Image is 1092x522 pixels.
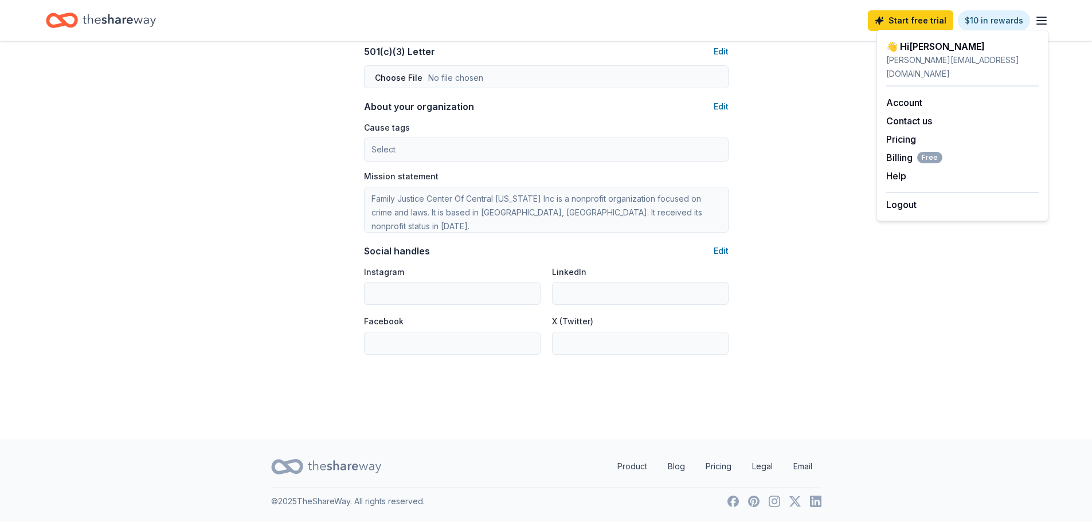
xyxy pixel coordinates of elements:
textarea: Family Justice Center Of Central [US_STATE] Inc is a nonprofit organization focused on crime and ... [364,187,729,233]
button: Edit [714,244,729,258]
div: About your organization [364,100,474,113]
p: © 2025 TheShareWay. All rights reserved. [271,494,425,508]
button: Edit [714,100,729,113]
label: Cause tags [364,122,410,134]
a: Pricing [696,455,741,478]
a: Pricing [886,134,916,145]
label: Instagram [364,266,404,278]
button: Help [886,169,906,183]
div: 501(c)(3) Letter [364,45,435,58]
label: Facebook [364,316,404,327]
a: Account [886,97,922,108]
a: $10 in rewards [958,10,1030,31]
button: Logout [886,198,917,211]
span: Select [371,143,396,156]
a: Product [608,455,656,478]
div: 👋 Hi [PERSON_NAME] [886,40,1039,53]
button: Select [364,138,729,162]
span: Billing [886,151,942,164]
label: Mission statement [364,171,439,182]
label: LinkedIn [552,266,586,278]
a: Home [46,7,156,34]
button: BillingFree [886,151,942,164]
label: X (Twitter) [552,316,593,327]
button: Edit [714,45,729,58]
div: Social handles [364,244,430,258]
span: Free [917,152,942,163]
a: Legal [743,455,782,478]
a: Blog [659,455,694,478]
div: [PERSON_NAME][EMAIL_ADDRESS][DOMAIN_NAME] [886,53,1039,81]
button: Contact us [886,114,932,128]
nav: quick links [608,455,821,478]
a: Start free trial [868,10,953,31]
a: Email [784,455,821,478]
